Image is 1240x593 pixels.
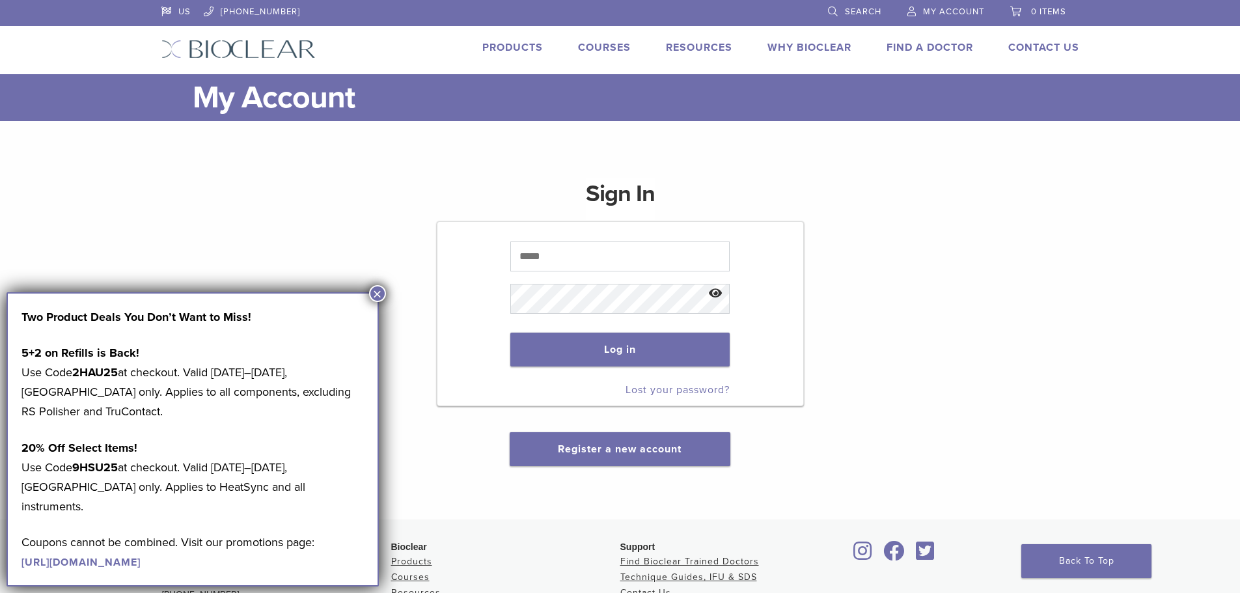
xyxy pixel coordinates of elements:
strong: 2HAU25 [72,365,118,379]
button: Register a new account [510,432,730,466]
span: 0 items [1031,7,1066,17]
h1: My Account [193,74,1079,121]
span: Search [845,7,881,17]
a: Courses [391,572,430,583]
span: My Account [923,7,984,17]
a: Find Bioclear Trained Doctors [620,556,759,567]
h1: Sign In [586,178,655,220]
a: Products [482,41,543,54]
button: Show password [702,277,730,310]
a: Bioclear [849,549,877,562]
a: [URL][DOMAIN_NAME] [21,556,141,569]
a: Back To Top [1021,544,1151,578]
a: Bioclear [912,549,939,562]
a: Courses [578,41,631,54]
p: Use Code at checkout. Valid [DATE]–[DATE], [GEOGRAPHIC_DATA] only. Applies to all components, exc... [21,343,364,421]
strong: 20% Off Select Items! [21,441,137,455]
strong: 9HSU25 [72,460,118,475]
a: Contact Us [1008,41,1079,54]
a: Bioclear [879,549,909,562]
button: Log in [510,333,730,366]
button: Close [369,285,386,302]
a: Products [391,556,432,567]
strong: 5+2 on Refills is Back! [21,346,139,360]
a: Why Bioclear [767,41,851,54]
p: Coupons cannot be combined. Visit our promotions page: [21,532,364,572]
a: Register a new account [558,443,682,456]
p: Use Code at checkout. Valid [DATE]–[DATE], [GEOGRAPHIC_DATA] only. Applies to HeatSync and all in... [21,438,364,516]
a: Technique Guides, IFU & SDS [620,572,757,583]
strong: Two Product Deals You Don’t Want to Miss! [21,310,251,324]
span: Support [620,542,655,552]
a: Lost your password? [626,383,730,396]
a: Resources [666,41,732,54]
img: Bioclear [161,40,316,59]
span: Bioclear [391,542,427,552]
a: Find A Doctor [887,41,973,54]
